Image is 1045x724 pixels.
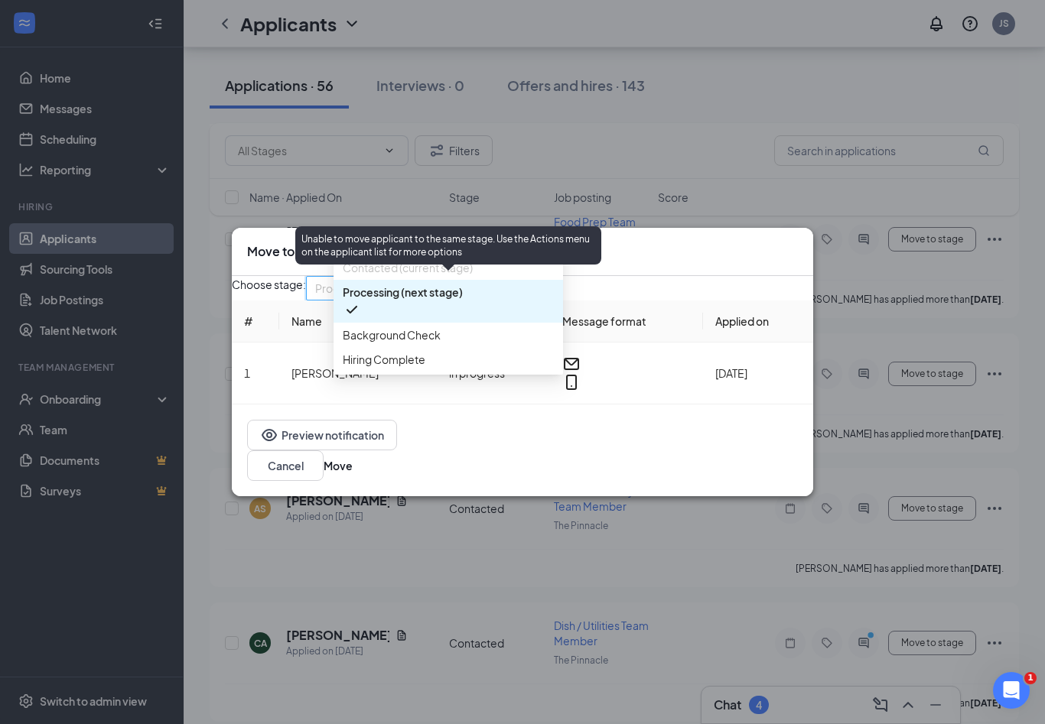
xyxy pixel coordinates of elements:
[703,300,813,343] th: Applied on
[244,366,250,380] span: 1
[343,300,361,319] svg: Checkmark
[562,373,581,391] svg: MobileSms
[247,243,330,260] h3: Move to stage
[260,426,278,444] svg: Eye
[550,300,703,343] th: Message format
[295,226,601,265] div: Unable to move applicant to the same stage. Use the Actions menu on the applicant list for more o...
[1024,672,1037,684] span: 1
[343,284,463,300] span: Processing (next stage)
[315,277,432,300] span: Processing (next stage)
[247,420,397,450] button: EyePreview notification
[343,351,425,368] span: Hiring Complete
[562,355,581,373] svg: Email
[324,457,353,474] button: Move
[703,343,813,404] td: [DATE]
[279,300,437,343] th: Name
[232,276,306,300] span: Choose stage:
[247,450,324,481] button: Cancel
[232,300,279,343] th: #
[343,326,441,343] span: Background Check
[279,343,437,404] td: [PERSON_NAME]
[993,672,1030,709] iframe: Intercom live chat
